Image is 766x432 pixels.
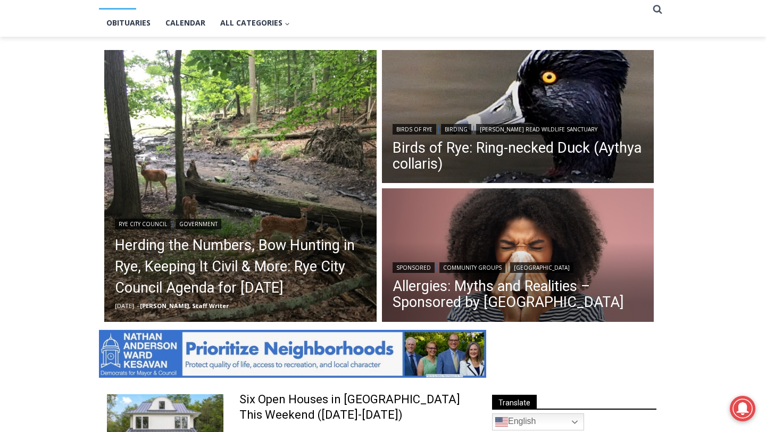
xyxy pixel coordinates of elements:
a: Community Groups [439,262,505,273]
span: – [137,302,140,310]
a: Calendar [158,10,213,36]
div: 1 [112,90,116,101]
img: [PHOTO: Ring-necked Duck (Aythya collaris) at Playland Lake in Rye, New York. Credit: Grace Devine.] [382,50,654,186]
a: Obituaries [99,10,158,36]
a: [PERSON_NAME], Staff Writer [140,302,229,310]
a: English [492,413,584,430]
a: Birds of Rye: Ring-necked Duck (Aythya collaris) [393,140,644,172]
a: Birding [441,124,471,135]
a: Sponsored [393,262,435,273]
a: Six Open Houses in [GEOGRAPHIC_DATA] This Weekend ([DATE]-[DATE]) [239,392,473,422]
a: Government [176,219,221,229]
div: | | [393,122,644,135]
a: Read More Allergies: Myths and Realities – Sponsored by White Plains Hospital [382,188,654,325]
div: "[PERSON_NAME] and I covered the [DATE] Parade, which was a really eye opening experience as I ha... [269,1,503,103]
span: Translate [492,395,537,409]
div: 6 [124,90,129,101]
span: Intern @ [DOMAIN_NAME] [278,106,493,130]
div: | | [393,260,644,273]
a: Intern @ [DOMAIN_NAME] [256,103,515,132]
time: [DATE] [115,302,134,310]
img: (PHOTO: Deer in the Rye Marshlands Conservancy. File photo. 2017.) [104,50,377,322]
img: 2025-10 Allergies: Myths and Realities – Sponsored by White Plains Hospital [382,188,654,325]
div: | [115,217,366,229]
a: Rye City Council [115,219,171,229]
a: [GEOGRAPHIC_DATA] [510,262,573,273]
a: [PERSON_NAME] Read Sanctuary Fall Fest: [DATE] [1,106,159,132]
a: [PERSON_NAME] Read Wildlife Sanctuary [476,124,601,135]
div: Co-sponsored by Westchester County Parks [112,31,154,87]
button: Child menu of All Categories [213,10,297,36]
a: Read More Herding the Numbers, Bow Hunting in Rye, Keeping It Civil & More: Rye City Council Agen... [104,50,377,322]
img: en [495,416,508,428]
div: / [119,90,122,101]
a: Allergies: Myths and Realities – Sponsored by [GEOGRAPHIC_DATA] [393,278,644,310]
h4: [PERSON_NAME] Read Sanctuary Fall Fest: [DATE] [9,107,141,131]
img: s_800_29ca6ca9-f6cc-433c-a631-14f6620ca39b.jpeg [1,1,106,106]
a: Herding the Numbers, Bow Hunting in Rye, Keeping It Civil & More: Rye City Council Agenda for [DATE] [115,235,366,298]
a: Birds of Rye [393,124,436,135]
a: Read More Birds of Rye: Ring-necked Duck (Aythya collaris) [382,50,654,186]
